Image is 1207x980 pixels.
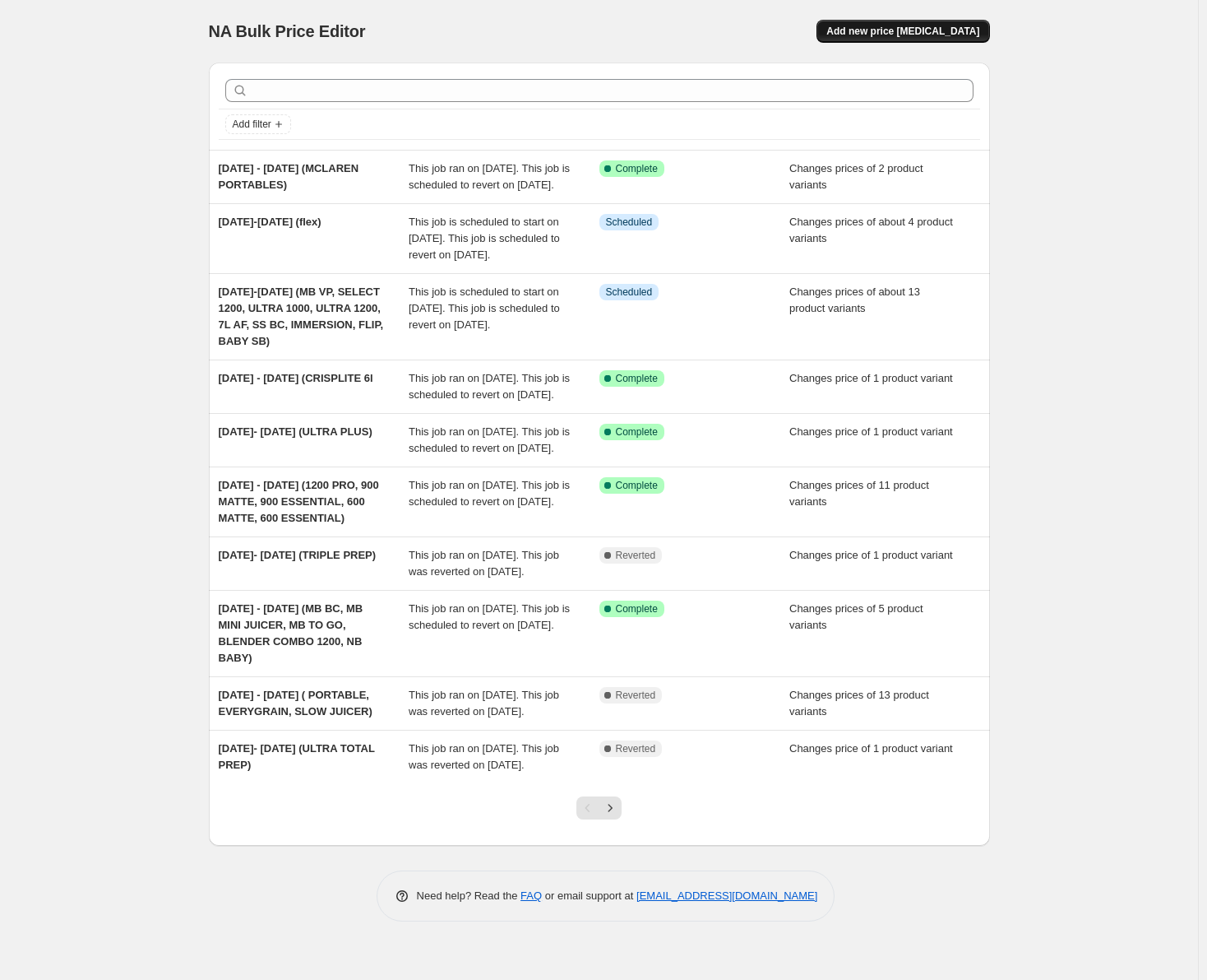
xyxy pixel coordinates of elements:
[616,372,658,385] span: Complete
[789,689,929,718] span: Changes prices of 13 product variants
[219,602,363,664] span: [DATE] - [DATE] (MB BC, MB MINI JUICER, MB TO GO, BLENDER COMBO 1200, NB BABY)
[616,425,658,439] span: Complete
[209,22,366,40] span: NA Bulk Price Editor
[789,216,953,244] span: Changes prices of about 4 product variants
[789,479,929,508] span: Changes prices of 11 product variants
[219,162,359,191] span: [DATE] - [DATE] (MCLAREN PORTABLES)
[599,797,622,820] button: Next
[789,425,953,438] span: Changes price of 1 product variant
[219,425,372,438] span: [DATE]- [DATE] (ULTRA PLUS)
[606,216,653,229] span: Scheduled
[789,549,953,561] span: Changes price of 1 product variant
[520,889,542,902] a: FAQ
[789,286,920,314] span: Changes prices of about 13 product variants
[789,372,953,384] span: Changes price of 1 product variant
[616,479,658,492] span: Complete
[219,479,379,524] span: [DATE] - [DATE] (1200 PRO, 900 MATTE, 900 ESSENTIAL, 600 MATTE, 600 ESSENTIAL)
[616,162,658,175] span: Complete
[636,889,817,902] a: [EMAIL_ADDRESS][DOMAIN_NAME]
[409,602,570,631] span: This job ran on [DATE]. This job is scheduled to revert on [DATE].
[789,162,923,191] span: Changes prices of 2 product variants
[233,118,271,131] span: Add filter
[576,797,622,820] nav: Pagination
[409,742,559,771] span: This job ran on [DATE]. This job was reverted on [DATE].
[409,549,559,578] span: This job ran on [DATE]. This job was reverted on [DATE].
[417,889,521,902] span: Need help? Read the
[409,479,570,508] span: This job ran on [DATE]. This job is scheduled to revert on [DATE].
[616,742,656,755] span: Reverted
[225,114,291,134] button: Add filter
[616,549,656,562] span: Reverted
[542,889,636,902] span: or email support at
[219,549,377,561] span: [DATE]- [DATE] (TRIPLE PREP)
[789,742,953,755] span: Changes price of 1 product variant
[219,742,375,771] span: [DATE]- [DATE] (ULTRA TOTAL PREP)
[816,20,989,43] button: Add new price [MEDICAL_DATA]
[616,689,656,702] span: Reverted
[219,216,321,228] span: [DATE]-[DATE] (flex)
[409,372,570,401] span: This job ran on [DATE]. This job is scheduled to revert on [DATE].
[409,286,560,331] span: This job is scheduled to start on [DATE]. This job is scheduled to revert on [DATE].
[409,689,559,718] span: This job ran on [DATE]. This job was reverted on [DATE].
[219,286,384,347] span: [DATE]-[DATE] (MB VP, SELECT 1200, ULTRA 1000, ULTRA 1200, 7L AF, SS BC, IMMERSION, FLIP, BABY SB)
[409,425,570,454] span: This job ran on [DATE]. This job is scheduled to revert on [DATE].
[409,162,570,191] span: This job ran on [DATE]. This job is scheduled to revert on [DATE].
[219,689,372,718] span: [DATE] - [DATE] ( PORTABLE, EVERYGRAIN, SLOW JUICER)
[616,602,658,615] span: Complete
[826,25,979,38] span: Add new price [MEDICAL_DATA]
[219,372,373,384] span: [DATE] - [DATE] (CRISPLITE 6l
[606,286,653,299] span: Scheduled
[789,602,923,631] span: Changes prices of 5 product variants
[409,216,560,261] span: This job is scheduled to start on [DATE]. This job is scheduled to revert on [DATE].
